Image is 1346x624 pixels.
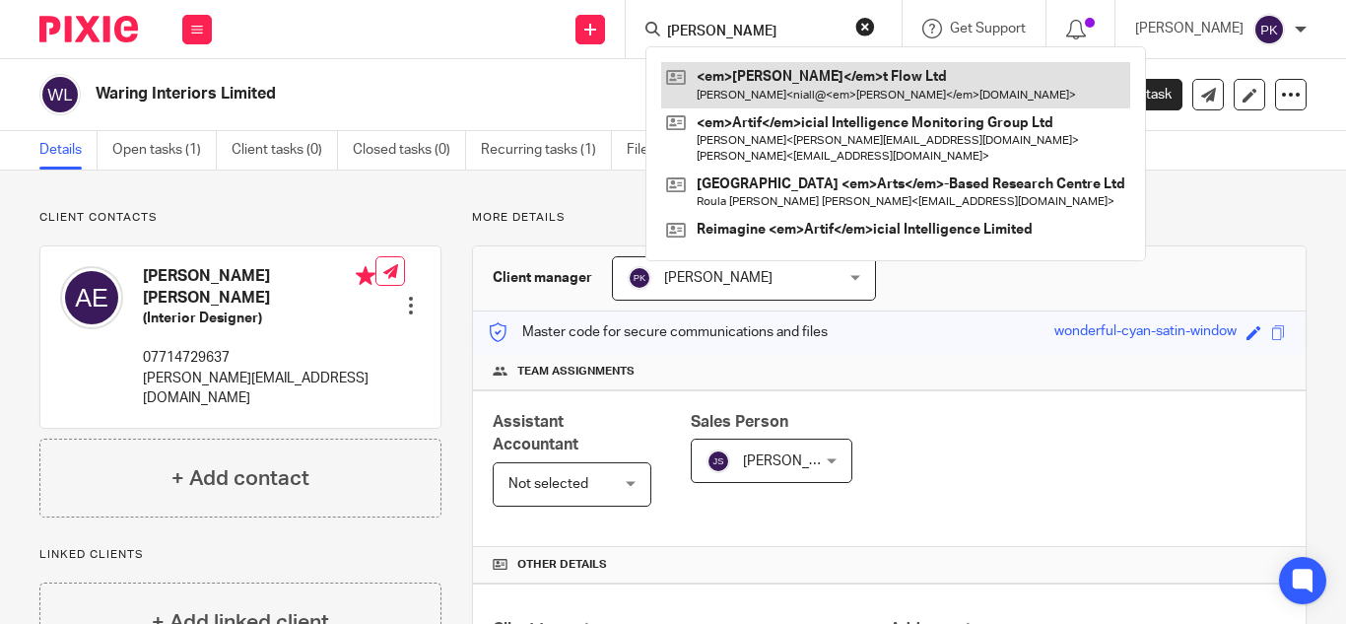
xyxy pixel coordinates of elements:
img: svg%3E [60,266,123,329]
p: 07714729637 [143,348,375,368]
img: svg%3E [628,266,651,290]
span: Assistant Accountant [493,414,578,452]
img: svg%3E [707,450,730,473]
p: [PERSON_NAME] [1135,19,1244,38]
h4: + Add contact [171,463,309,494]
span: Not selected [508,477,588,491]
a: Files [627,131,671,170]
a: Closed tasks (0) [353,131,466,170]
p: More details [472,210,1307,226]
button: Clear [855,17,875,36]
a: Open tasks (1) [112,131,217,170]
a: Client tasks (0) [232,131,338,170]
input: Search [665,24,842,41]
img: svg%3E [1253,14,1285,45]
h5: (Interior Designer) [143,309,375,328]
h3: Client manager [493,268,592,288]
p: Linked clients [39,547,441,563]
img: svg%3E [39,74,81,115]
div: wonderful-cyan-satin-window [1054,321,1237,344]
p: Client contacts [39,210,441,226]
h4: [PERSON_NAME] [PERSON_NAME] [143,266,375,309]
i: Primary [356,266,375,286]
h2: Waring Interiors Limited [96,84,850,104]
span: Sales Person [691,414,788,430]
span: Other details [517,557,607,573]
span: Team assignments [517,364,635,380]
span: [PERSON_NAME] [664,271,773,285]
p: [PERSON_NAME][EMAIL_ADDRESS][DOMAIN_NAME] [143,369,375,409]
img: Pixie [39,16,138,42]
a: Details [39,131,98,170]
span: [PERSON_NAME] [743,454,851,468]
p: Master code for secure communications and files [488,322,828,342]
span: Get Support [950,22,1026,35]
a: Recurring tasks (1) [481,131,612,170]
